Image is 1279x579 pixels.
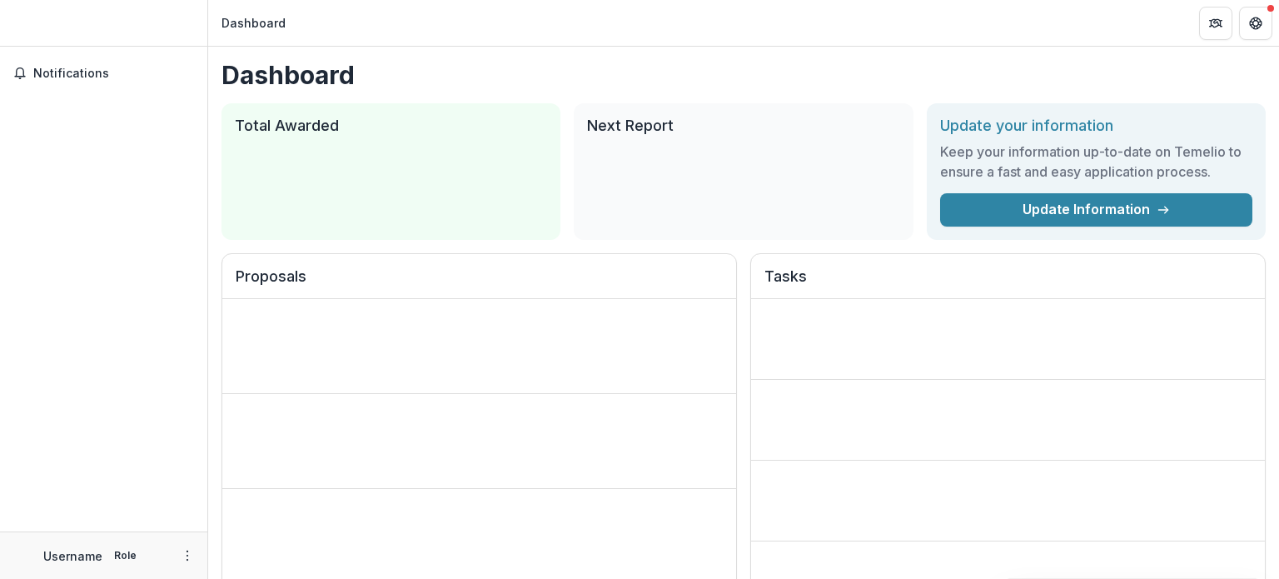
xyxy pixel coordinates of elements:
[43,547,102,565] p: Username
[235,117,547,135] h2: Total Awarded
[587,117,899,135] h2: Next Report
[177,546,197,566] button: More
[236,267,723,299] h2: Proposals
[940,193,1252,227] a: Update Information
[215,11,292,35] nav: breadcrumb
[109,548,142,563] p: Role
[940,117,1252,135] h2: Update your information
[764,267,1252,299] h2: Tasks
[940,142,1252,182] h3: Keep your information up-to-date on Temelio to ensure a fast and easy application process.
[33,67,194,81] span: Notifications
[221,14,286,32] div: Dashboard
[7,60,201,87] button: Notifications
[1239,7,1272,40] button: Get Help
[1199,7,1232,40] button: Partners
[221,60,1266,90] h1: Dashboard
